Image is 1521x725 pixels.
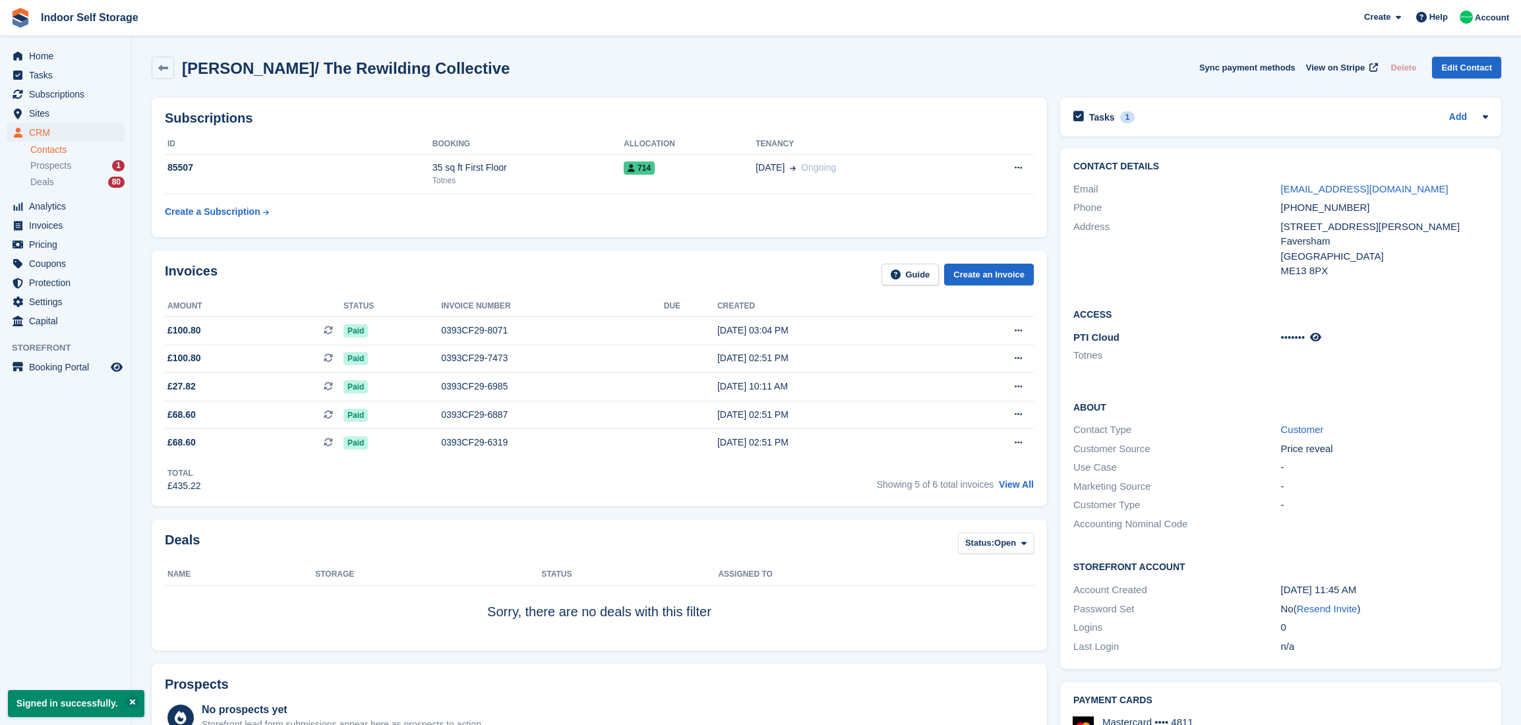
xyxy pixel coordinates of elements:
div: Last Login [1073,639,1281,654]
div: [DATE] 10:11 AM [717,380,945,393]
button: Sync payment methods [1199,57,1296,78]
div: 35 sq ft First Floor [432,161,624,175]
div: n/a [1281,639,1489,654]
th: Status [343,296,441,317]
a: menu [7,254,125,273]
th: Invoice number [441,296,664,317]
div: 0393CF29-7473 [441,351,664,365]
div: [DATE] 03:04 PM [717,324,945,337]
a: menu [7,358,125,376]
a: menu [7,123,125,142]
div: ME13 8PX [1281,264,1489,279]
a: menu [7,197,125,216]
h2: Storefront Account [1073,560,1488,573]
div: 1 [1120,111,1135,123]
span: £100.80 [167,324,201,337]
div: No [1281,602,1489,617]
p: Signed in successfully. [8,690,144,717]
div: Totnes [432,175,624,187]
a: Customer [1281,424,1324,435]
div: Faversham [1281,234,1489,249]
th: ID [165,134,432,155]
a: menu [7,274,125,292]
div: - [1281,460,1489,475]
div: [DATE] 02:51 PM [717,351,945,365]
span: Paid [343,324,368,337]
a: menu [7,216,125,235]
div: Customer Type [1073,498,1281,513]
span: Showing 5 of 6 total invoices [877,479,994,490]
a: Create a Subscription [165,200,269,224]
button: Status: Open [958,533,1034,554]
span: Deals [30,176,54,188]
th: Storage [315,564,541,585]
div: Create a Subscription [165,205,260,219]
div: Email [1073,182,1281,197]
a: Create an Invoice [944,264,1034,285]
th: Amount [165,296,343,317]
span: CRM [29,123,108,142]
span: ••••••• [1281,332,1305,343]
div: - [1281,498,1489,513]
span: Invoices [29,216,108,235]
a: [EMAIL_ADDRESS][DOMAIN_NAME] [1281,183,1448,194]
span: £68.60 [167,436,196,449]
span: Subscriptions [29,85,108,103]
span: Prospects [30,159,71,172]
a: Indoor Self Storage [36,7,144,28]
div: £435.22 [167,479,201,493]
a: View All [999,479,1034,490]
div: Accounting Nominal Code [1073,517,1281,532]
span: Status: [965,536,994,550]
span: View on Stripe [1306,61,1365,74]
div: Price reveal [1281,442,1489,457]
a: menu [7,235,125,254]
span: Help [1429,11,1448,24]
span: Analytics [29,197,108,216]
h2: [PERSON_NAME]/ The Rewilding Collective [182,59,510,77]
div: 0393CF29-6319 [441,436,664,449]
span: Create [1364,11,1390,24]
span: 714 [624,161,655,175]
span: Paid [343,409,368,422]
span: Home [29,47,108,65]
a: Contacts [30,144,125,156]
span: Paid [343,436,368,449]
span: Account [1475,11,1509,24]
div: 0393CF29-8071 [441,324,664,337]
span: Coupons [29,254,108,273]
span: Sorry, there are no deals with this filter [487,604,711,619]
div: 80 [108,177,125,188]
div: Customer Source [1073,442,1281,457]
div: Use Case [1073,460,1281,475]
a: menu [7,293,125,311]
th: Allocation [624,134,756,155]
span: Protection [29,274,108,292]
span: ( ) [1294,603,1361,614]
th: Assigned to [718,564,1033,585]
span: £68.60 [167,408,196,422]
div: 85507 [165,161,432,175]
h2: Contact Details [1073,161,1488,172]
span: PTI Cloud [1073,332,1119,343]
h2: Deals [165,533,200,557]
button: Delete [1385,57,1421,78]
span: Pricing [29,235,108,254]
span: £100.80 [167,351,201,365]
span: Capital [29,312,108,330]
div: [DATE] 11:45 AM [1281,583,1489,598]
h2: Tasks [1089,111,1115,123]
div: Account Created [1073,583,1281,598]
span: Tasks [29,66,108,84]
a: Guide [881,264,939,285]
h2: Invoices [165,264,218,285]
a: Add [1449,110,1467,125]
th: Due [664,296,717,317]
h2: Prospects [165,677,229,692]
span: Ongoing [801,162,836,173]
div: Phone [1073,200,1281,216]
div: Logins [1073,620,1281,635]
div: [DATE] 02:51 PM [717,436,945,449]
a: Edit Contact [1432,57,1501,78]
div: No prospects yet [202,702,484,718]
